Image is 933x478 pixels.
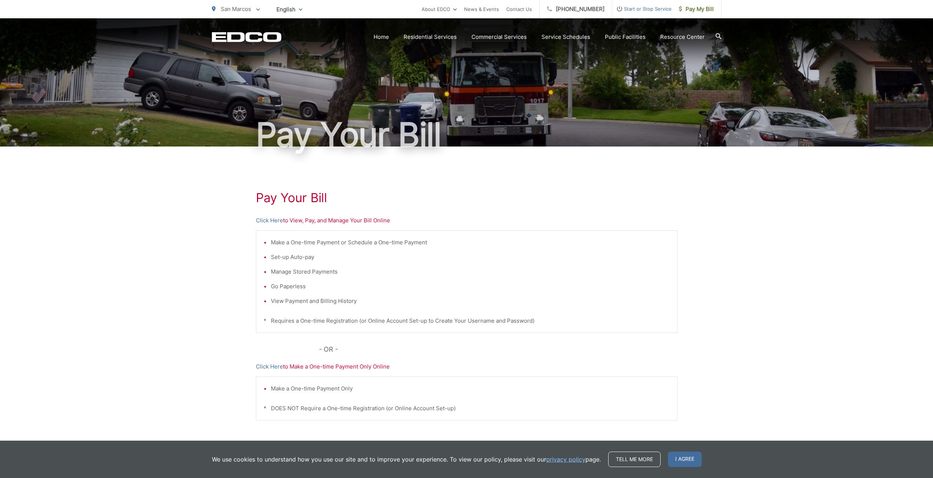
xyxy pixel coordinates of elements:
[471,33,527,41] a: Commercial Services
[605,33,646,41] a: Public Facilities
[422,5,457,14] a: About EDCO
[271,267,670,276] li: Manage Stored Payments
[271,384,670,393] li: Make a One-time Payment Only
[264,316,670,325] p: * Requires a One-time Registration (or Online Account Set-up to Create Your Username and Password)
[660,33,705,41] a: Resource Center
[319,344,677,355] p: - OR -
[256,362,283,371] a: Click Here
[256,216,283,225] a: Click Here
[212,116,721,153] h1: Pay Your Bill
[256,190,677,205] h1: Pay Your Bill
[212,32,282,42] a: EDCD logo. Return to the homepage.
[541,33,590,41] a: Service Schedules
[256,216,677,225] p: to View, Pay, and Manage Your Bill Online
[546,455,585,464] a: privacy policy
[464,5,499,14] a: News & Events
[668,452,702,467] span: I agree
[264,404,670,413] p: * DOES NOT Require a One-time Registration (or Online Account Set-up)
[271,253,670,262] li: Set-up Auto-pay
[221,5,251,12] span: San Marcos
[271,238,670,247] li: Make a One-time Payment or Schedule a One-time Payment
[271,3,308,16] span: English
[271,282,670,291] li: Go Paperless
[256,362,677,371] p: to Make a One-time Payment Only Online
[679,5,714,14] span: Pay My Bill
[212,455,601,464] p: We use cookies to understand how you use our site and to improve your experience. To view our pol...
[506,5,532,14] a: Contact Us
[374,33,389,41] a: Home
[608,452,661,467] a: Tell me more
[404,33,457,41] a: Residential Services
[271,297,670,305] li: View Payment and Billing History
